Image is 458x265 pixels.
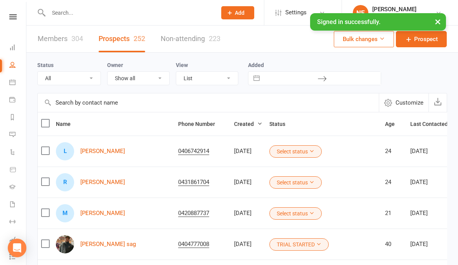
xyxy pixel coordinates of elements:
[410,241,456,248] div: [DATE]
[248,62,381,68] label: Added
[234,121,262,127] span: Created
[410,121,456,127] span: Last Contacted
[80,179,125,186] a: [PERSON_NAME]
[134,34,145,43] div: 252
[8,239,26,257] div: Open Intercom Messenger
[250,72,264,85] button: Interact with the calendar and add the check-in date for your trip.
[385,210,403,217] div: 21
[234,210,262,217] div: [DATE]
[334,31,394,47] button: Bulk changes
[372,6,416,13] div: [PERSON_NAME]
[9,40,27,57] a: Dashboard
[234,241,262,248] div: [DATE]
[396,98,423,107] span: Customize
[234,119,262,129] button: Created
[385,121,403,127] span: Age
[9,162,27,179] a: Product Sales
[317,18,380,26] span: Signed in successfully.
[372,13,416,20] div: The Grappling Lab
[269,176,322,189] button: Select status
[56,121,79,127] span: Name
[379,93,429,112] button: Customize
[221,6,254,19] button: Add
[9,92,27,109] a: Payments
[385,119,403,129] button: Age
[9,109,27,127] a: Reports
[80,210,125,217] a: [PERSON_NAME]
[99,26,145,52] a: Prospects252
[385,179,403,186] div: 24
[269,119,294,129] button: Status
[56,119,79,129] button: Name
[56,204,74,222] div: Muhammad
[385,241,403,248] div: 40
[178,119,224,129] button: Phone Number
[9,74,27,92] a: Calendar
[269,145,322,158] button: Select status
[56,142,74,160] div: Lisseth
[269,207,322,220] button: Select status
[80,241,136,248] a: [PERSON_NAME] sag
[37,62,54,68] label: Status
[46,7,211,18] input: Search...
[410,179,456,186] div: [DATE]
[38,26,83,52] a: Members304
[176,62,188,68] label: View
[71,34,83,43] div: 304
[269,238,329,251] button: TRIAL STARTED
[209,34,220,43] div: 223
[9,57,27,74] a: People
[285,4,307,21] span: Settings
[56,235,74,253] img: Mohammed
[410,210,456,217] div: [DATE]
[178,121,224,127] span: Phone Number
[234,148,262,155] div: [DATE]
[414,34,438,44] span: Prospect
[235,10,245,16] span: Add
[431,13,445,30] button: ×
[385,148,403,155] div: 24
[410,119,456,129] button: Last Contacted
[234,179,262,186] div: [DATE]
[9,231,27,249] a: Assessments
[410,148,456,155] div: [DATE]
[80,148,125,155] a: [PERSON_NAME]
[38,93,379,112] input: Search by contact name
[107,62,123,68] label: Owner
[56,173,74,191] div: Rita
[161,26,220,52] a: Non-attending223
[269,121,294,127] span: Status
[353,5,368,21] div: NE
[396,31,447,47] a: Prospect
